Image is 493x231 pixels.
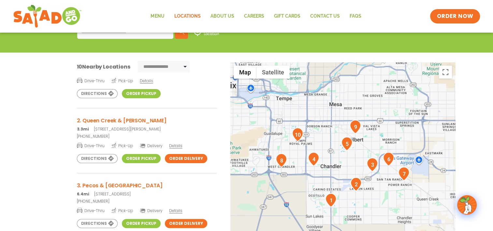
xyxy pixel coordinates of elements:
[140,78,153,84] span: Details
[122,89,161,98] a: Order Pickup
[77,191,217,197] p: [STREET_ADDRESS]
[350,177,362,191] div: 2
[239,9,269,24] a: Careers
[325,193,337,207] div: 1
[146,9,169,24] a: Menu
[341,137,353,151] div: 5
[344,9,366,24] a: FAQs
[169,208,182,213] span: Details
[205,9,239,24] a: About Us
[437,12,473,20] span: ORDER NOW
[77,76,217,84] a: Drive-Thru Pick-Up Details
[77,181,217,190] h3: 3. Pecos & [GEOGRAPHIC_DATA]
[140,143,162,149] span: Delivery
[77,198,217,204] a: [PHONE_NUMBER]
[292,128,303,142] div: 10
[439,66,452,79] button: Toggle fullscreen view
[458,196,476,214] img: wpChatIcon
[165,219,207,228] a: Order Delivery
[165,154,207,163] a: Order Delivery
[308,152,319,166] div: 4
[77,206,217,214] a: Drive-Thru Pick-Up Delivery Details
[77,154,118,163] a: Directions
[305,9,344,24] a: Contact Us
[77,181,217,197] a: 3. Pecos & [GEOGRAPHIC_DATA] 6.4mi[STREET_ADDRESS]
[77,116,217,125] h3: 2. Queen Creek & [PERSON_NAME]
[77,219,118,228] a: Directions
[77,63,82,70] span: 10
[350,120,361,134] div: 9
[77,133,217,139] a: [PHONE_NUMBER]
[77,89,118,98] a: Directions
[146,9,366,24] nav: Menu
[77,126,89,132] strong: 3.3mi
[169,9,205,24] a: Locations
[77,77,105,84] span: Drive-Thru
[77,207,105,214] span: Drive-Thru
[77,63,130,71] div: Nearby Locations
[122,154,161,163] a: Order Pickup
[430,9,480,23] a: ORDER NOW
[234,66,256,79] button: Show street map
[77,191,89,197] strong: 6.4mi
[77,126,217,132] p: [STREET_ADDRESS][PERSON_NAME]
[77,116,217,132] a: 2. Queen Creek & [PERSON_NAME] 3.3mi[STREET_ADDRESS][PERSON_NAME]
[111,207,133,214] span: Pick-Up
[367,158,378,172] div: 3
[169,143,182,148] span: Details
[13,3,82,29] img: new-SAG-logo-768×292
[256,66,290,79] button: Show satellite imagery
[111,77,133,84] span: Pick-Up
[383,152,394,166] div: 6
[77,141,217,149] a: Drive-Thru Pick-Up Delivery Details
[122,219,161,228] a: Order Pickup
[140,208,162,214] span: Delivery
[111,142,133,149] span: Pick-Up
[276,153,287,167] div: 8
[77,142,105,149] span: Drive-Thru
[269,9,305,24] a: GIFT CARDS
[398,167,410,181] div: 7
